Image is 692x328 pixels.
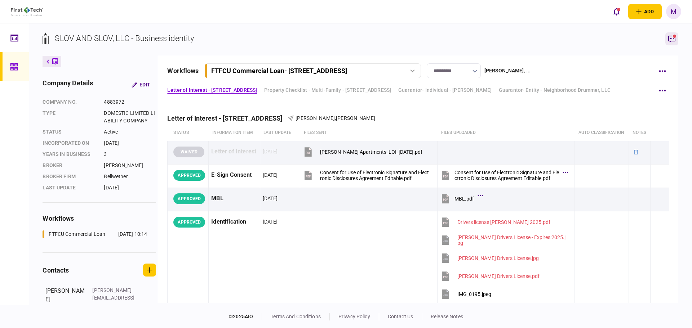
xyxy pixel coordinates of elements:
[43,139,97,147] div: incorporated on
[104,184,156,192] div: [DATE]
[320,170,429,181] div: Consent for Use of Electronic Signature and Electronic Disclosures Agreement Editable.pdf
[167,66,199,76] div: workflows
[388,314,413,319] a: contact us
[43,265,69,275] div: contacts
[43,109,97,125] div: Type
[440,190,481,207] button: MBL.pdf
[431,314,463,319] a: release notes
[104,150,156,158] div: 3
[454,170,559,181] div: Consent for Use of Electronic Signature and Electronic Disclosures Agreement Editable.pdf
[440,232,566,248] button: Jim Miketo Drivers License - Expires 2025.jpg
[457,234,566,246] div: Jim Miketo Drivers License - Expires 2025.jpg
[43,173,97,180] div: broker firm
[168,125,209,141] th: status
[260,125,300,141] th: last update
[440,250,539,266] button: John Curran Drivers License.jpg
[211,144,257,160] div: Letter of Interest
[264,86,391,94] a: Property Checklist - Multi-Family - [STREET_ADDRESS]
[211,167,257,183] div: E-Sign Consent
[609,4,624,19] button: open notifications list
[43,98,97,106] div: company no.
[666,4,681,19] button: M
[173,170,205,181] div: APPROVED
[338,314,370,319] a: privacy policy
[104,162,156,169] div: [PERSON_NAME]
[438,125,575,141] th: Files uploaded
[457,255,539,261] div: John Curran Drivers License.jpg
[263,195,278,202] div: [DATE]
[104,139,156,147] div: [DATE]
[629,125,651,141] th: notes
[49,230,105,238] div: FTFCU Commercial Loan
[104,173,156,180] div: Bellwether
[628,4,662,19] button: open adding identity options
[575,125,629,141] th: auto classification
[440,286,491,302] button: IMG_0195.jpeg
[296,115,335,121] span: [PERSON_NAME]
[454,196,474,202] div: MBL.pdf
[440,268,540,284] button: Shawn Buckley Drivers License.pdf
[167,86,257,94] a: Letter of Interest - [STREET_ADDRESS]
[440,167,566,183] button: Consent for Use of Electronic Signature and Electronic Disclosures Agreement Editable.pdf
[499,86,611,94] a: Guarantor- Entity - Neighborhood Drummer, LLC
[303,144,422,160] button: Margaret Apartments_LOI_08.26.25.pdf
[43,162,97,169] div: Broker
[126,78,156,91] button: Edit
[271,314,321,319] a: terms and conditions
[484,67,531,75] div: [PERSON_NAME] , ...
[229,313,262,320] div: © 2025 AIO
[173,147,204,157] div: WAIVED
[11,7,43,16] img: client company logo
[55,32,194,44] div: SLOV AND SLOV, LLC - Business identity
[43,150,97,158] div: years in business
[92,287,139,317] div: [PERSON_NAME][EMAIL_ADDRESS][PERSON_NAME][DOMAIN_NAME]
[167,114,288,122] div: Letter of Interest - [STREET_ADDRESS]
[440,214,550,230] button: Drivers license Joe Miketo 2025.pdf
[43,184,97,192] div: last update
[263,218,278,225] div: [DATE]
[43,78,93,91] div: company details
[211,190,257,207] div: MBL
[43,230,147,238] a: FTFCU Commercial Loan[DATE] 10:14
[205,63,421,78] button: FTFCU Commercial Loan- [STREET_ADDRESS]
[211,214,257,230] div: Identification
[335,115,336,121] span: ,
[457,291,491,297] div: IMG_0195.jpeg
[118,230,147,238] div: [DATE] 10:14
[303,167,429,183] button: Consent for Use of Electronic Signature and Electronic Disclosures Agreement Editable.pdf
[211,67,347,75] div: FTFCU Commercial Loan - [STREET_ADDRESS]
[209,125,260,141] th: Information item
[336,115,375,121] span: [PERSON_NAME]
[104,128,156,136] div: Active
[457,273,540,279] div: Shawn Buckley Drivers License.pdf
[457,219,550,225] div: Drivers license Joe Miketo 2025.pdf
[104,109,156,125] div: DOMESTIC LIMITED LIABILITY COMPANY
[173,193,205,204] div: APPROVED
[263,171,278,179] div: [DATE]
[104,98,156,106] div: 4883972
[263,148,278,155] div: [DATE]
[43,128,97,136] div: status
[320,149,422,155] div: Margaret Apartments_LOI_08.26.25.pdf
[43,214,156,223] div: workflows
[300,125,438,141] th: files sent
[398,86,492,94] a: Guarantor- Individual - [PERSON_NAME]
[173,217,205,228] div: APPROVED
